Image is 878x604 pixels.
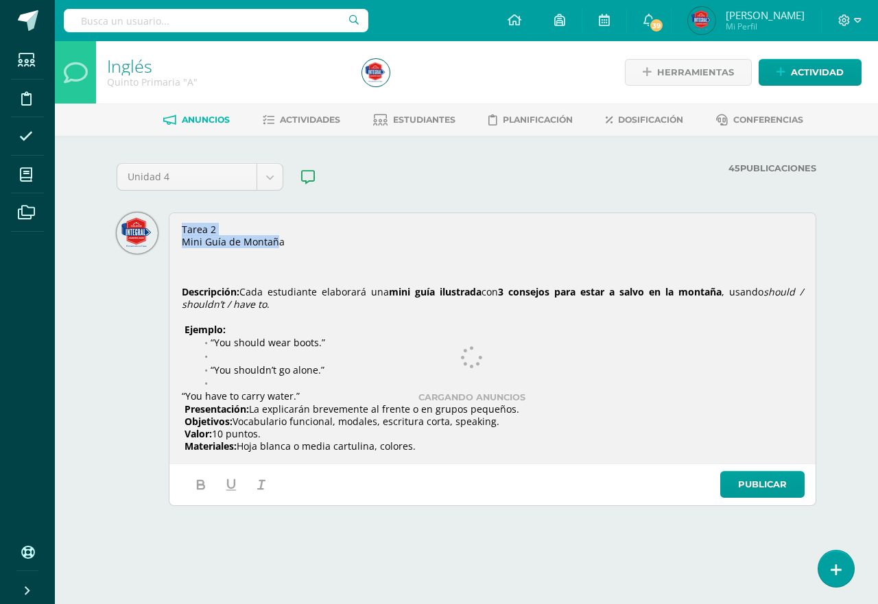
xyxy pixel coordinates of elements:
[726,8,805,22] span: [PERSON_NAME]
[249,402,519,415] span: La explicarán brevemente al frente o en grupos pequeños.
[618,114,683,125] span: Dosificación
[128,164,246,190] span: Unidad 4
[182,285,806,311] em: should / shouldn’t / have to
[726,21,805,32] span: Mi Perfil
[688,7,715,34] img: c7ca351e00f228542fd9924f6080dc91.png
[185,427,212,440] strong: Valor:
[482,285,498,298] span: con
[728,163,740,173] strong: 45
[362,59,390,86] img: c7ca351e00f228542fd9924f6080dc91.png
[280,114,340,125] span: Actividades
[649,18,664,33] span: 39
[117,164,283,190] a: Unidad 4
[185,402,249,415] strong: Presentación:
[759,59,862,86] a: Actividad
[185,415,233,428] strong: Objetivos:
[182,114,230,125] span: Anuncios
[606,109,683,131] a: Dosificación
[263,109,340,131] a: Actividades
[389,285,482,298] strong: mini guía ilustrada
[182,223,216,236] span: Tarea 2
[163,109,230,131] a: Anuncios
[64,9,368,32] input: Busca un usuario...
[393,114,455,125] span: Estudiantes
[791,60,844,85] span: Actividad
[237,439,416,452] span: Hoja blanca o media cartulina, colores.
[182,235,285,248] span: Mini Guía de Montaña
[503,114,573,125] span: Planificación
[117,213,158,254] img: 2081dd1b3de7387dfa3e2d3118dc9f18.png
[657,60,734,85] span: Herramientas
[122,392,822,402] label: Cargando anuncios
[239,285,389,298] span: Cada estudiante elaborará una
[107,75,346,88] div: Quinto Primaria 'A'
[413,163,816,173] label: Publicaciones
[107,54,152,77] a: Inglés
[267,298,270,311] span: .
[212,427,261,440] span: 10 puntos.
[498,285,722,298] strong: 3 consejos para estar a salvo en la montaña
[488,109,573,131] a: Planificación
[722,285,763,298] span: , usando
[185,439,237,452] strong: Materiales:
[373,109,455,131] a: Estudiantes
[625,59,752,86] a: Herramientas
[185,323,226,336] strong: Ejemplo:
[182,285,239,298] strong: Descripción:
[233,415,499,428] span: Vocabulario funcional, modales, escritura corta, speaking.
[733,114,803,125] span: Conferencias
[107,56,346,75] h1: Inglés
[720,471,805,498] a: Publicar
[716,109,803,131] a: Conferencias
